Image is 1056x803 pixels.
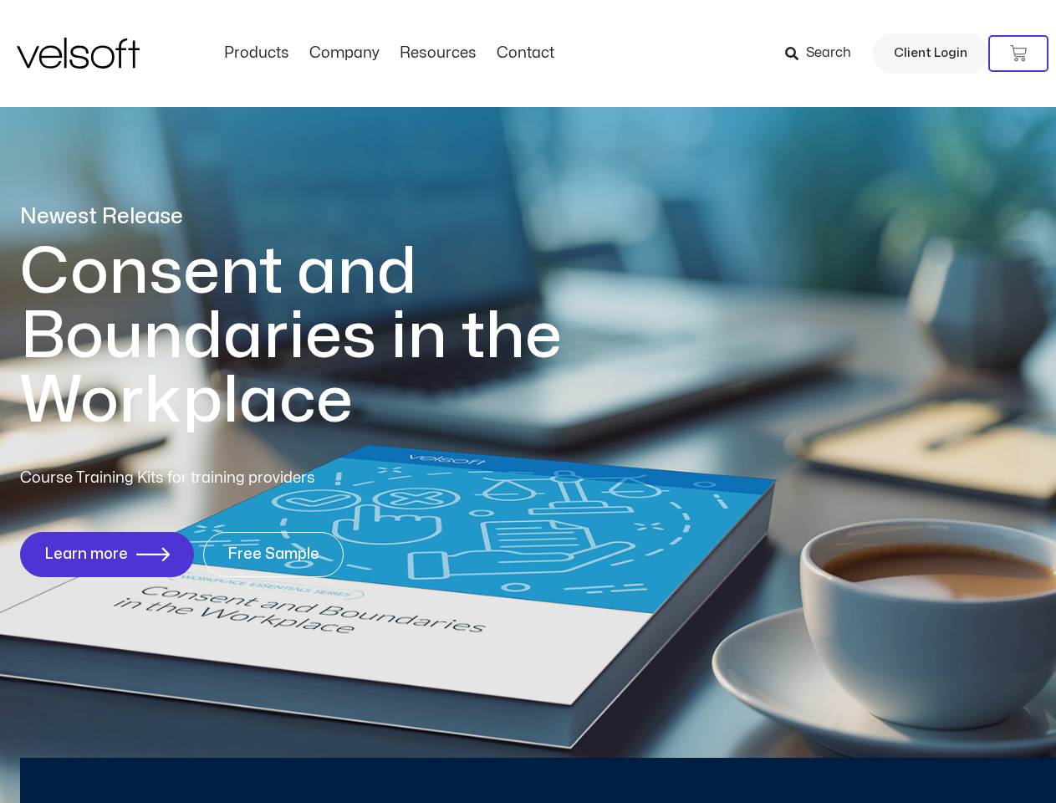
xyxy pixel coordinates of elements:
[20,467,436,490] p: Course Training Kits for training providers
[806,43,851,64] span: Search
[17,38,140,69] img: Velsoft Training Materials
[20,532,194,577] a: Learn more
[203,532,344,577] a: Free Sample
[894,43,967,64] span: Client Login
[20,240,630,433] h1: Consent and Boundaries in the Workplace
[785,39,863,68] a: Search
[214,44,564,63] nav: Menu
[227,546,319,563] span: Free Sample
[44,546,128,563] span: Learn more
[487,44,564,63] a: ContactMenu Toggle
[299,44,390,63] a: CompanyMenu Toggle
[214,44,299,63] a: ProductsMenu Toggle
[873,33,988,74] a: Client Login
[20,202,630,232] p: Newest Release
[390,44,487,63] a: ResourcesMenu Toggle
